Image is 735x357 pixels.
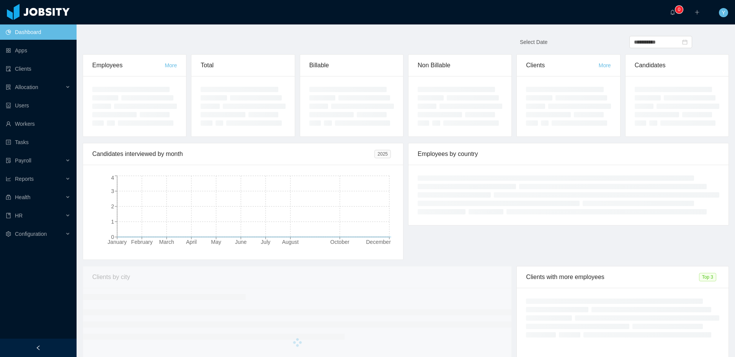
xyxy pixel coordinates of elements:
[635,55,719,76] div: Candidates
[6,135,70,150] a: icon: profileTasks
[15,84,38,90] span: Allocation
[111,234,114,240] tspan: 0
[682,39,688,45] i: icon: calendar
[599,62,611,68] a: More
[92,143,374,165] div: Candidates interviewed by month
[6,213,11,218] i: icon: book
[6,116,70,131] a: icon: userWorkers
[6,195,11,200] i: icon: medicine-box
[282,239,299,245] tspan: August
[675,6,683,13] sup: 0
[6,61,70,76] a: icon: auditClients
[526,266,699,288] div: Clients with more employees
[418,143,719,165] div: Employees by country
[374,150,391,158] span: 2025
[261,239,270,245] tspan: July
[330,239,350,245] tspan: October
[15,194,30,200] span: Health
[108,239,127,245] tspan: January
[520,39,547,45] span: Select Date
[526,55,598,76] div: Clients
[6,176,11,182] i: icon: line-chart
[186,239,197,245] tspan: April
[699,273,716,281] span: Top 3
[309,55,394,76] div: Billable
[165,62,177,68] a: More
[111,219,114,225] tspan: 1
[722,8,725,17] span: Y
[15,231,47,237] span: Configuration
[418,55,502,76] div: Non Billable
[6,43,70,58] a: icon: appstoreApps
[6,158,11,163] i: icon: file-protect
[15,176,34,182] span: Reports
[6,231,11,237] i: icon: setting
[201,55,285,76] div: Total
[670,10,675,15] i: icon: bell
[111,175,114,181] tspan: 4
[111,203,114,209] tspan: 2
[15,157,31,164] span: Payroll
[235,239,247,245] tspan: June
[131,239,153,245] tspan: February
[694,10,700,15] i: icon: plus
[92,55,165,76] div: Employees
[111,188,114,194] tspan: 3
[6,84,11,90] i: icon: solution
[211,239,221,245] tspan: May
[159,239,174,245] tspan: March
[6,24,70,40] a: icon: pie-chartDashboard
[15,213,23,219] span: HR
[366,239,391,245] tspan: December
[6,98,70,113] a: icon: robotUsers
